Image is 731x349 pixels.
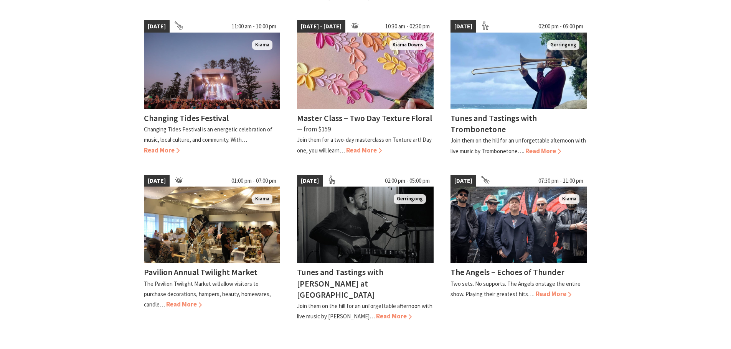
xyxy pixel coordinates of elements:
span: 11:00 am - 10:00 pm [228,20,280,33]
p: Join them on the hill for an unforgettable afternoon with live music by Trombonetone…. [450,137,586,154]
a: [DATE] - [DATE] 10:30 am - 02:30 pm textured flowers on canvas Kiama Downs Master Class – Two Day... [297,20,434,156]
img: textured flowers on canvas [297,33,434,109]
h4: Pavilion Annual Twilight Market [144,267,257,277]
span: Read More [376,312,412,320]
span: [DATE] [297,175,323,187]
span: ⁠— from $159 [297,125,331,133]
p: Join them for a two-day masterclass on Texture art! Day one, you will learn… [297,136,432,154]
span: Read More [536,290,571,298]
span: Gerringong [394,194,426,204]
h4: Master Class – Two Day Texture Floral [297,113,432,123]
span: [DATE] [144,20,170,33]
span: [DATE] - [DATE] [297,20,345,33]
span: [DATE] [450,20,476,33]
img: Xmas Market [144,187,281,263]
span: Read More [525,147,561,155]
a: [DATE] 02:00 pm - 05:00 pm Matt Dundas Gerringong Tunes and Tastings with [PERSON_NAME] at [GEOGR... [297,175,434,322]
h4: The Angels – Echoes of Thunder [450,267,564,277]
h4: Changing Tides Festival [144,113,229,123]
a: [DATE] 02:00 pm - 05:00 pm Trombonetone Gerringong Tunes and Tastings with Trombonetone Join them... [450,20,587,156]
p: Two sets. No supports. The Angels onstage the entire show. Playing their greatest hits…. [450,280,581,298]
img: Trombonetone [450,33,587,109]
span: Gerringong [547,40,579,50]
h4: Tunes and Tastings with Trombonetone [450,113,537,134]
img: The Angels [450,187,587,263]
a: [DATE] 07:30 pm - 11:00 pm The Angels Kiama The Angels – Echoes of Thunder Two sets. No supports.... [450,175,587,322]
p: The Pavilion Twilight Market will allow visitors to purchase decorations, hampers, beauty, homewa... [144,280,271,308]
img: Matt Dundas [297,187,434,263]
span: Kiama [559,194,579,204]
span: Read More [346,146,382,154]
p: Join them on the hill for an unforgettable afternoon with live music by [PERSON_NAME]… [297,302,432,320]
span: [DATE] [144,175,170,187]
img: Changing Tides Main Stage [144,33,281,109]
a: [DATE] 01:00 pm - 07:00 pm Xmas Market Kiama Pavilion Annual Twilight Market The Pavilion Twiligh... [144,175,281,322]
span: Read More [166,300,202,308]
span: 01:00 pm - 07:00 pm [228,175,280,187]
span: [DATE] [450,175,476,187]
span: 02:00 pm - 05:00 pm [381,175,434,187]
h4: Tunes and Tastings with [PERSON_NAME] at [GEOGRAPHIC_DATA] [297,267,383,300]
p: Changing Tides Festival is an energetic celebration of music, local culture, and community. With… [144,126,272,143]
a: [DATE] 11:00 am - 10:00 pm Changing Tides Main Stage Kiama Changing Tides Festival Changing Tides... [144,20,281,156]
span: Kiama Downs [389,40,426,50]
span: Kiama [252,40,272,50]
span: Read More [144,146,180,154]
span: 10:30 am - 02:30 pm [381,20,434,33]
span: 02:00 pm - 05:00 pm [535,20,587,33]
span: 07:30 pm - 11:00 pm [535,175,587,187]
span: Kiama [252,194,272,204]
